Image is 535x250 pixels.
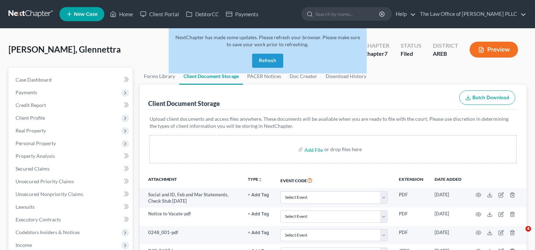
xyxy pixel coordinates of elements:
[525,226,531,232] span: 4
[16,127,46,133] span: Real Property
[150,115,517,130] p: Upload client documents and access files anywhere. These documents will be available when you are...
[429,208,467,226] td: [DATE]
[16,102,46,108] span: Credit Report
[252,54,283,68] button: Refresh
[324,146,362,153] div: or drop files here
[248,193,269,197] button: + Add Tag
[429,188,467,208] td: [DATE]
[429,172,467,188] th: Date added
[10,201,133,213] a: Lawsuits
[393,188,429,208] td: PDF
[393,226,429,244] td: PDF
[222,8,262,20] a: Payments
[258,178,262,182] i: unfold_more
[433,50,458,58] div: AREB
[140,226,242,244] td: 0248_001-pdf
[10,73,133,86] a: Case Dashboard
[248,231,269,235] button: + Add Tag
[511,226,528,243] iframe: Intercom live chat
[148,99,220,108] div: Client Document Storage
[175,34,360,47] span: NextChapter has made some updates. Please refresh your browser. Please make sure to save your wor...
[364,42,389,50] div: Chapter
[74,12,98,17] span: New Case
[16,178,74,184] span: Unsecured Priority Claims
[470,42,518,58] button: Preview
[459,90,515,105] button: Batch Download
[392,8,416,20] a: Help
[8,44,121,54] span: [PERSON_NAME], Glennettra
[140,68,179,85] a: Forms Library
[248,212,269,216] button: + Add Tag
[10,175,133,188] a: Unsecured Priority Claims
[136,8,182,20] a: Client Portal
[248,229,269,236] a: + Add Tag
[315,7,380,20] input: Search by name...
[248,210,269,217] a: + Add Tag
[401,50,421,58] div: Filed
[16,115,45,121] span: Client Profile
[106,8,136,20] a: Home
[472,95,509,101] span: Batch Download
[248,191,269,198] a: + Add Tag
[16,77,52,83] span: Case Dashboard
[393,172,429,188] th: Extension
[429,226,467,244] td: [DATE]
[384,50,388,57] span: 7
[140,208,242,226] td: Notice to Vacate-pdf
[16,166,50,172] span: Secured Claims
[10,150,133,162] a: Property Analysis
[417,8,526,20] a: The Law Office of [PERSON_NAME] PLLC
[433,42,458,50] div: District
[10,188,133,201] a: Unsecured Nonpriority Claims
[10,99,133,112] a: Credit Report
[10,162,133,175] a: Secured Claims
[16,216,61,222] span: Executory Contracts
[248,177,262,182] button: TYPEunfold_more
[140,188,242,208] td: Social and ID, Feb and Mar Statements, Check Stub [DATE]
[16,153,55,159] span: Property Analysis
[140,172,242,188] th: Attachment
[16,140,56,146] span: Personal Property
[16,204,35,210] span: Lawsuits
[393,208,429,226] td: PDF
[10,213,133,226] a: Executory Contracts
[16,89,37,95] span: Payments
[364,50,389,58] div: Chapter
[182,8,222,20] a: DebtorCC
[16,229,80,235] span: Codebtors Insiders & Notices
[275,172,393,188] th: Event Code
[401,42,421,50] div: Status
[16,191,83,197] span: Unsecured Nonpriority Claims
[16,242,32,248] span: Income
